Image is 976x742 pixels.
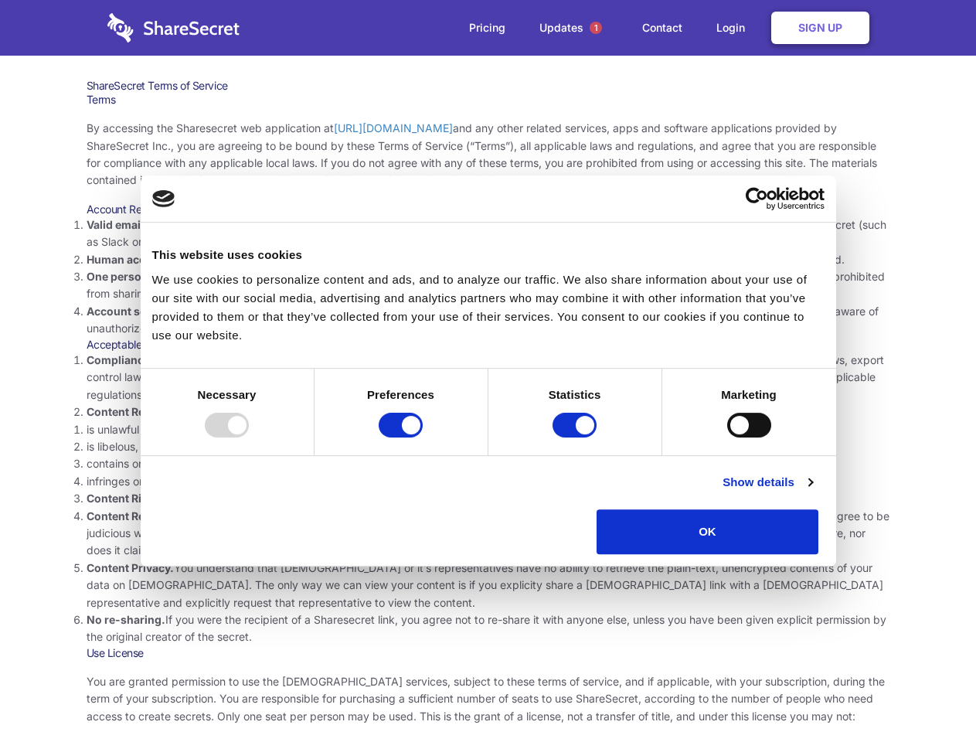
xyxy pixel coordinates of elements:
[597,509,818,554] button: OK
[107,13,240,43] img: logo-wordmark-white-trans-d4663122ce5f474addd5e946df7df03e33cb6a1c49d2221995e7729f52c070b2.svg
[689,187,825,210] a: Usercentrics Cookiebot - opens in a new window
[87,203,890,216] h3: Account Requirements
[454,4,521,52] a: Pricing
[87,79,890,93] h1: ShareSecret Terms of Service
[87,561,174,574] strong: Content Privacy.
[723,473,812,492] a: Show details
[87,405,199,418] strong: Content Restrictions.
[87,473,890,490] li: infringes on any proprietary right of any party, including patent, trademark, trade secret, copyr...
[701,4,768,52] a: Login
[87,438,890,455] li: is libelous, defamatory, or fraudulent
[87,303,890,338] li: You are responsible for your own account security, including the security of your Sharesecret acc...
[87,403,890,490] li: You agree NOT to use Sharesecret to upload or share content that:
[87,93,890,107] h3: Terms
[152,246,825,264] div: This website uses cookies
[87,509,210,522] strong: Content Responsibility.
[590,22,602,34] span: 1
[771,12,869,44] a: Sign Up
[367,388,434,401] strong: Preferences
[549,388,601,401] strong: Statistics
[87,305,180,318] strong: Account security.
[334,121,453,134] a: [URL][DOMAIN_NAME]
[87,268,890,303] li: You are not allowed to share account credentials. Each account is dedicated to the individual who...
[87,455,890,472] li: contains or installs any active malware or exploits, or uses our platform for exploit delivery (s...
[87,492,169,505] strong: Content Rights.
[87,490,890,507] li: You agree that you will use Sharesecret only to secure and share content that you have the right ...
[152,190,175,207] img: logo
[87,673,890,725] p: You are granted permission to use the [DEMOGRAPHIC_DATA] services, subject to these terms of serv...
[87,270,218,283] strong: One person per account.
[87,646,890,660] h3: Use License
[87,251,890,268] li: Only human beings may create accounts. “Bot” accounts — those created by software, in an automate...
[87,338,890,352] h3: Acceptable Use
[87,611,890,646] li: If you were the recipient of a Sharesecret link, you agree not to re-share it with anyone else, u...
[627,4,698,52] a: Contact
[87,120,890,189] p: By accessing the Sharesecret web application at and any other related services, apps and software...
[87,253,180,266] strong: Human accounts.
[87,352,890,403] li: Your use of the Sharesecret must not violate any applicable laws, including copyright or trademar...
[721,388,777,401] strong: Marketing
[152,271,825,345] div: We use cookies to personalize content and ads, and to analyze our traffic. We also share informat...
[198,388,257,401] strong: Necessary
[87,560,890,611] li: You understand that [DEMOGRAPHIC_DATA] or it’s representatives have no ability to retrieve the pl...
[87,613,165,626] strong: No re-sharing.
[87,353,320,366] strong: Compliance with local laws and regulations.
[87,421,890,438] li: is unlawful or promotes unlawful activities
[87,216,890,251] li: You must provide a valid email address, either directly, or through approved third-party integrat...
[87,218,148,231] strong: Valid email.
[87,508,890,560] li: You are solely responsible for the content you share on Sharesecret, and with the people you shar...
